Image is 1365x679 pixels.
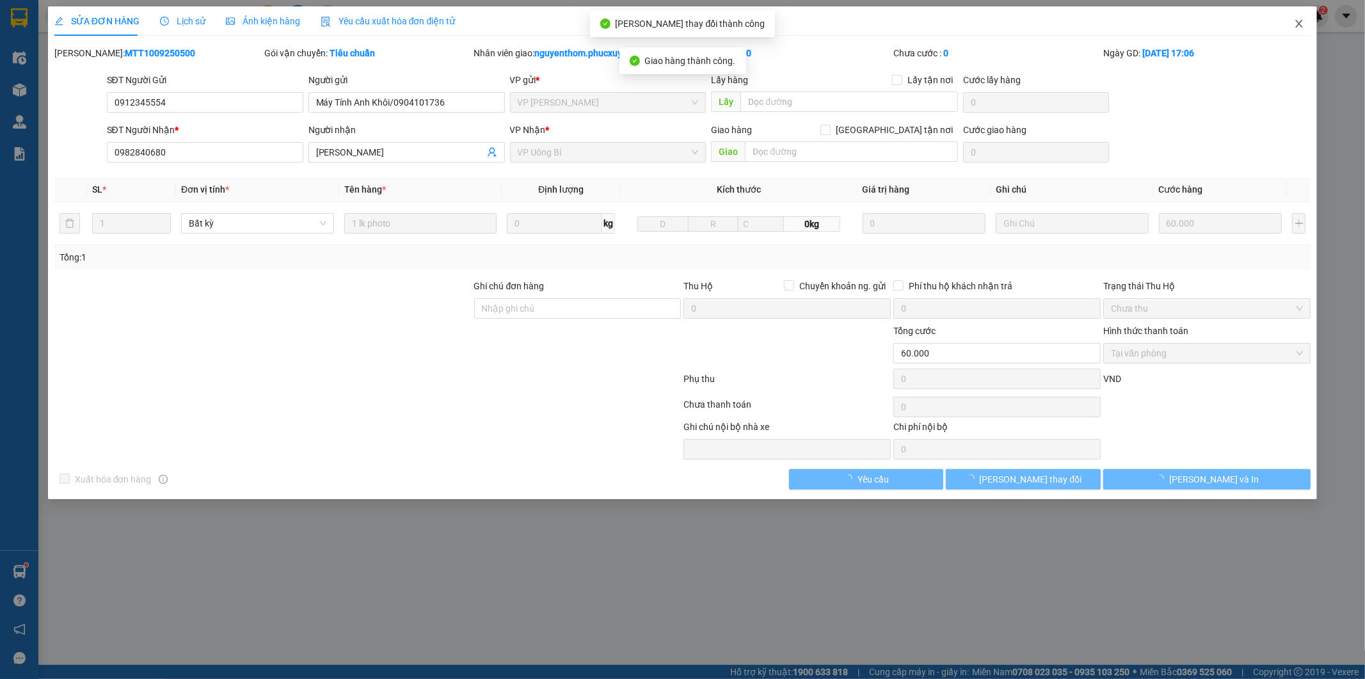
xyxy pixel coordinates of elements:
span: Lấy [711,92,740,112]
button: Close [1281,6,1317,42]
div: Người nhận [308,123,505,137]
input: Dọc đường [740,92,958,112]
div: Gói vận chuyển: [264,46,472,60]
span: edit [54,17,63,26]
div: Cước rồi : [683,46,891,60]
button: [PERSON_NAME] thay đổi [946,469,1101,490]
label: Cước giao hàng [963,125,1026,135]
button: Yêu cầu [789,469,944,490]
strong: Công ty TNHH Phúc Xuyên [13,6,120,34]
input: Ghi chú đơn hàng [474,298,682,319]
span: [PERSON_NAME] thay đổi [980,472,1082,486]
span: Xuất hóa đơn hàng [70,472,157,486]
span: close [1294,19,1304,29]
span: Định lượng [538,184,584,195]
span: loading [966,474,980,483]
span: Tổng cước [893,326,936,336]
span: [GEOGRAPHIC_DATA] tận nơi [831,123,958,137]
div: Ghi chú nội bộ nhà xe [683,420,891,439]
span: Gửi hàng [GEOGRAPHIC_DATA]: Hotline: [6,37,129,83]
span: Đơn vị tính [181,184,229,195]
span: check-circle [630,56,640,66]
div: [PERSON_NAME]: [54,46,262,60]
span: Lịch sử [160,16,205,26]
div: Chưa cước : [893,46,1101,60]
span: clock-circle [160,17,169,26]
span: Yêu cầu xuất hóa đơn điện tử [321,16,456,26]
span: 0kg [784,216,840,232]
div: Người gửi [308,73,505,87]
b: MTT1009250500 [125,48,195,58]
span: picture [226,17,235,26]
span: Lấy hàng [711,75,748,85]
span: Gửi hàng Hạ Long: Hotline: [12,86,123,120]
span: loading [1155,474,1169,483]
span: check-circle [600,19,611,29]
button: [PERSON_NAME] và In [1103,469,1311,490]
span: [PERSON_NAME] thay đổi thành công [616,19,765,29]
div: VP gửi [510,73,706,87]
span: Giao hàng [711,125,752,135]
span: Chưa thu [1111,299,1303,318]
div: Ngày GD: [1103,46,1311,60]
b: nguyenthom.phucxuyen [535,48,633,58]
b: Tiêu chuẩn [330,48,375,58]
span: Giao [711,141,745,162]
input: Cước giao hàng [963,142,1109,163]
div: Chưa thanh toán [683,397,893,420]
span: loading [843,474,858,483]
div: Tổng: 1 [60,250,527,264]
input: Dọc đường [745,141,958,162]
span: kg [602,213,615,234]
span: Thu Hộ [683,281,713,291]
input: Ghi Chú [996,213,1149,234]
b: 0 [943,48,948,58]
span: Yêu cầu [858,472,889,486]
span: Bất kỳ [189,214,326,233]
div: SĐT Người Gửi [107,73,303,87]
div: SĐT Người Nhận [107,123,303,137]
span: Giá trị hàng [863,184,910,195]
span: info-circle [159,475,168,484]
span: SL [92,184,102,195]
label: Hình thức thanh toán [1103,326,1188,336]
input: 0 [863,213,986,234]
div: Phụ thu [683,372,893,394]
b: [DATE] 17:06 [1142,48,1194,58]
span: Chuyển khoản ng. gửi [794,279,891,293]
input: Cước lấy hàng [963,92,1109,113]
div: Trạng thái Thu Hộ [1103,279,1311,293]
span: Cước hàng [1159,184,1203,195]
span: Kích thước [717,184,761,195]
span: [PERSON_NAME] và In [1169,472,1259,486]
div: Chi phí nội bộ [893,420,1101,439]
label: Cước lấy hàng [963,75,1021,85]
span: Ảnh kiện hàng [226,16,300,26]
span: Phí thu hộ khách nhận trả [904,279,1018,293]
span: VND [1103,374,1121,384]
label: Ghi chú đơn hàng [474,281,545,291]
input: D [637,216,689,232]
span: VP Uông Bí [518,143,699,162]
span: SỬA ĐƠN HÀNG [54,16,140,26]
span: VP Dương Đình Nghệ [518,93,699,112]
input: C [738,216,784,232]
span: VP Nhận [510,125,546,135]
span: Lấy tận nơi [902,73,958,87]
img: icon [321,17,331,27]
input: VD: Bàn, Ghế [344,213,497,234]
th: Ghi chú [991,177,1154,202]
span: Tại văn phòng [1111,344,1303,363]
span: Tên hàng [344,184,386,195]
span: Giao hàng thành công. [645,56,736,66]
button: delete [60,213,80,234]
div: Nhân viên giao: [474,46,682,60]
input: 0 [1159,213,1282,234]
input: R [688,216,739,232]
strong: 0888 827 827 - 0848 827 827 [27,60,128,83]
button: plus [1292,213,1306,234]
strong: 024 3236 3236 - [6,49,129,71]
span: user-add [487,147,497,157]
